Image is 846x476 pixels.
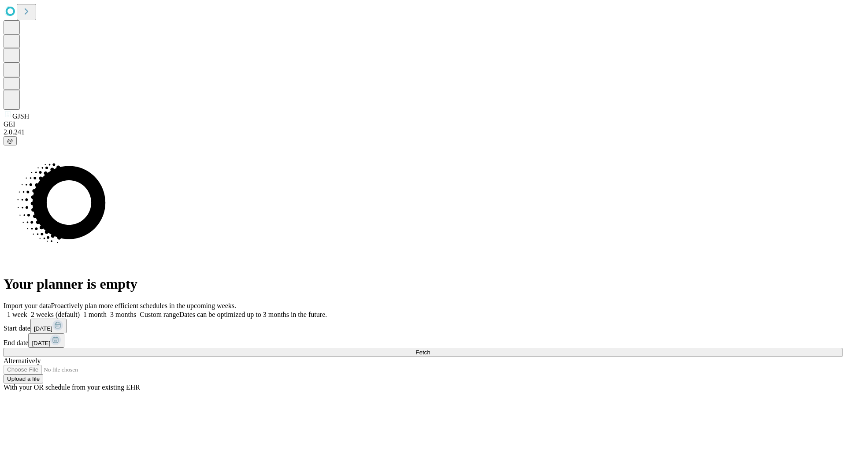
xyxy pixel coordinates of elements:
span: Dates can be optimized up to 3 months in the future. [179,311,327,318]
button: Upload a file [4,374,43,383]
span: @ [7,138,13,144]
button: @ [4,136,17,145]
div: GEI [4,120,842,128]
span: Proactively plan more efficient schedules in the upcoming weeks. [51,302,236,309]
span: GJSH [12,112,29,120]
span: 1 week [7,311,27,318]
span: Fetch [416,349,430,356]
span: 2 weeks (default) [31,311,80,318]
span: Import your data [4,302,51,309]
div: End date [4,333,842,348]
button: Fetch [4,348,842,357]
span: 1 month [83,311,107,318]
button: [DATE] [28,333,64,348]
div: Start date [4,319,842,333]
span: [DATE] [32,340,50,346]
h1: Your planner is empty [4,276,842,292]
span: 3 months [110,311,136,318]
span: With your OR schedule from your existing EHR [4,383,140,391]
span: [DATE] [34,325,52,332]
span: Alternatively [4,357,41,364]
div: 2.0.241 [4,128,842,136]
span: Custom range [140,311,179,318]
button: [DATE] [30,319,67,333]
